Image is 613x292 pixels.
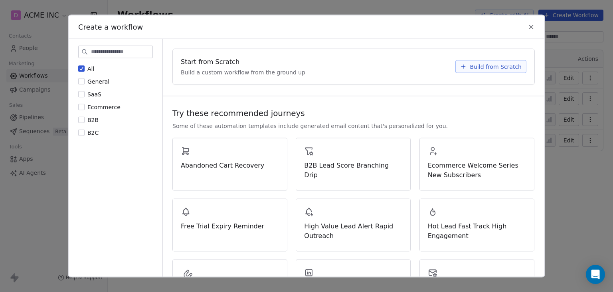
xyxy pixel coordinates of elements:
[78,90,85,98] button: SaaS
[87,78,109,85] span: General
[470,63,522,71] span: Build from Scratch
[87,91,101,98] span: SaaS
[78,116,85,124] button: B2B
[78,22,143,32] span: Create a workflow
[87,117,99,123] span: B2B
[172,122,448,130] span: Some of these automation templates include generated email content that's personalized for you.
[172,108,305,119] span: Try these recommended journeys
[181,222,279,231] span: Free Trial Expiry Reminder
[87,130,99,136] span: B2C
[87,66,94,72] span: All
[181,57,239,67] span: Start from Scratch
[87,104,121,110] span: Ecommerce
[78,65,85,73] button: All
[304,161,402,180] span: B2B Lead Score Branching Drip
[181,161,279,170] span: Abandoned Cart Recovery
[428,161,526,180] span: Ecommerce Welcome Series New Subscribers
[181,68,305,76] span: Build a custom workflow from the ground up
[586,265,605,284] div: Open Intercom Messenger
[78,78,85,86] button: General
[78,103,85,111] button: Ecommerce
[304,222,402,241] span: High Value Lead Alert Rapid Outreach
[78,129,85,137] button: B2C
[455,60,526,73] button: Build from Scratch
[428,222,526,241] span: Hot Lead Fast Track High Engagement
